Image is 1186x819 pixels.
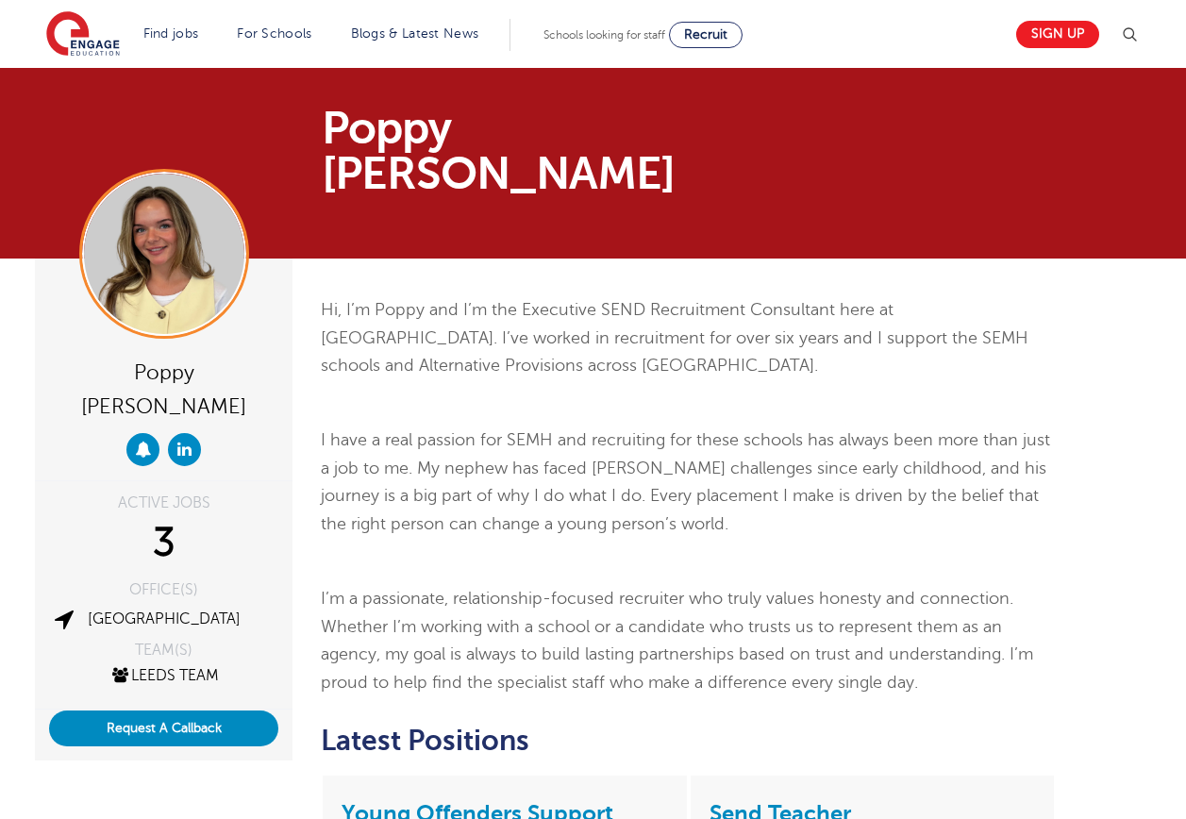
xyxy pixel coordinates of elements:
a: Find jobs [143,26,199,41]
div: 3 [49,520,278,567]
button: Request A Callback [49,710,278,746]
div: ACTIVE JOBS [49,495,278,510]
h1: Poppy [PERSON_NAME] [322,106,770,196]
div: Poppy [PERSON_NAME] [49,353,278,424]
span: I have a real passion for SEMH and recruiting for these schools has always been more than just a ... [321,430,1050,533]
span: Hi, I’m Poppy and I’m the Executive SEND Recruitment Consultant here at [GEOGRAPHIC_DATA]. I’ve w... [321,300,1028,375]
span: I’m a passionate, relationship-focused recruiter who truly values honesty and connection. Whether... [321,589,1033,692]
img: Engage Education [46,11,120,58]
div: TEAM(S) [49,643,278,658]
a: Recruit [669,22,743,48]
h2: Latest Positions [321,725,1056,757]
a: For Schools [237,26,311,41]
a: Blogs & Latest News [351,26,479,41]
a: Sign up [1016,21,1099,48]
a: Leeds Team [109,667,219,684]
span: Schools looking for staff [543,28,665,42]
a: [GEOGRAPHIC_DATA] [88,610,241,627]
div: OFFICE(S) [49,582,278,597]
span: Recruit [684,27,727,42]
